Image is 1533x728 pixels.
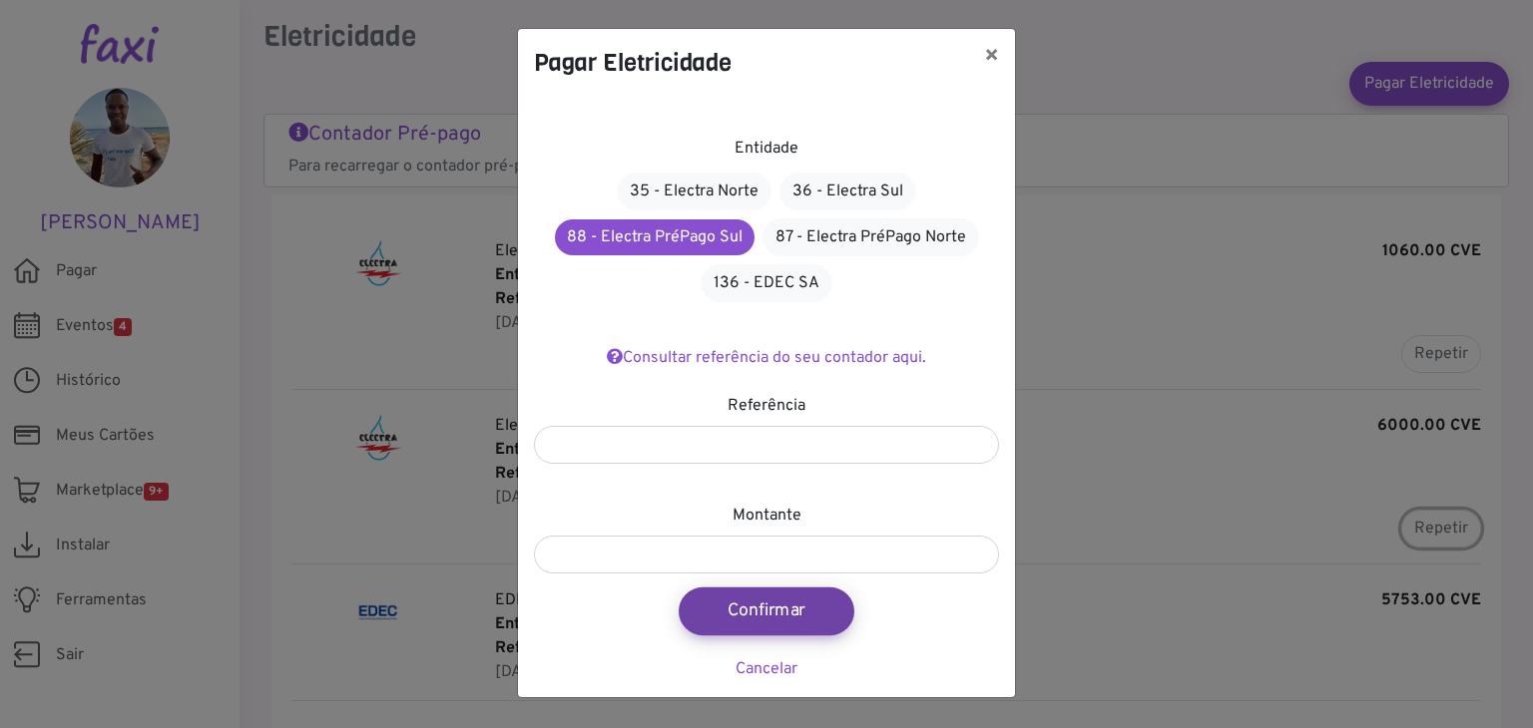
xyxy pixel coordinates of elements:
[763,218,979,256] a: 87 - Electra PréPago Norte
[617,173,771,210] a: 35 - Electra Norte
[728,394,805,418] label: Referência
[736,659,797,679] a: Cancelar
[735,137,798,161] label: Entidade
[679,587,854,635] button: Confirmar
[555,219,755,255] a: 88 - Electra PréPago Sul
[534,45,732,81] h4: Pagar Eletricidade
[701,264,832,302] a: 136 - EDEC SA
[779,173,916,210] a: 36 - Electra Sul
[607,348,926,368] a: Consultar referência do seu contador aqui.
[733,504,801,528] label: Montante
[968,29,1015,85] button: ×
